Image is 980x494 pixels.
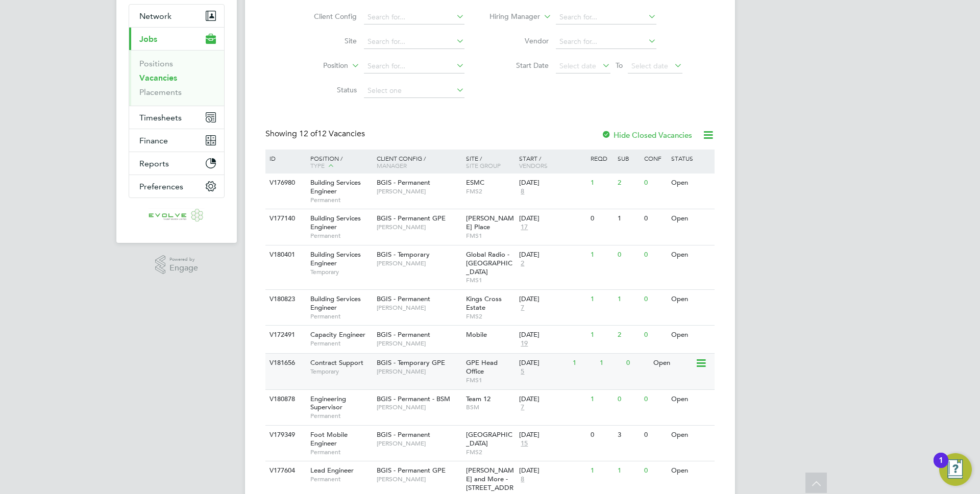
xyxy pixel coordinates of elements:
[310,294,361,312] span: Building Services Engineer
[466,430,512,448] span: [GEOGRAPHIC_DATA]
[298,12,357,21] label: Client Config
[129,152,224,175] button: Reports
[377,250,430,259] span: BGIS - Temporary
[466,294,502,312] span: Kings Cross Estate
[265,129,367,139] div: Showing
[466,214,514,231] span: [PERSON_NAME] Place
[519,367,526,376] span: 5
[310,312,372,320] span: Permanent
[615,290,642,309] div: 1
[669,209,713,228] div: Open
[169,264,198,273] span: Engage
[624,354,650,373] div: 0
[299,129,365,139] span: 12 Vacancies
[129,175,224,197] button: Preferences
[267,390,303,409] div: V180878
[642,326,668,344] div: 0
[129,50,224,106] div: Jobs
[651,354,695,373] div: Open
[377,367,461,376] span: [PERSON_NAME]
[939,460,943,474] div: 1
[139,11,171,21] span: Network
[298,36,357,45] label: Site
[129,208,225,225] a: Go to home page
[377,475,461,483] span: [PERSON_NAME]
[615,461,642,480] div: 1
[642,426,668,444] div: 0
[642,174,668,192] div: 0
[519,331,585,339] div: [DATE]
[669,245,713,264] div: Open
[612,59,626,72] span: To
[267,174,303,192] div: V176980
[601,130,692,140] label: Hide Closed Vacancies
[310,196,372,204] span: Permanent
[519,187,526,196] span: 8
[519,359,568,367] div: [DATE]
[669,390,713,409] div: Open
[588,174,615,192] div: 1
[556,10,656,24] input: Search for...
[267,290,303,309] div: V180823
[310,394,346,412] span: Engineering Supervisor
[669,174,713,192] div: Open
[364,84,464,98] input: Select one
[377,358,445,367] span: BGIS - Temporary GPE
[519,223,529,232] span: 17
[310,214,361,231] span: Building Services Engineer
[364,35,464,49] input: Search for...
[267,326,303,344] div: V172491
[615,426,642,444] div: 3
[519,439,529,448] span: 15
[466,312,514,320] span: FMS2
[642,290,668,309] div: 0
[299,129,317,139] span: 12 of
[519,214,585,223] div: [DATE]
[129,5,224,27] button: Network
[139,113,182,122] span: Timesheets
[310,268,372,276] span: Temporary
[310,330,365,339] span: Capacity Engineer
[129,129,224,152] button: Finance
[463,150,517,174] div: Site /
[310,412,372,420] span: Permanent
[519,403,526,412] span: 7
[519,179,585,187] div: [DATE]
[588,245,615,264] div: 1
[642,209,668,228] div: 0
[139,182,183,191] span: Preferences
[615,150,642,167] div: Sub
[364,10,464,24] input: Search for...
[139,59,173,68] a: Positions
[588,390,615,409] div: 1
[377,330,430,339] span: BGIS - Permanent
[588,426,615,444] div: 0
[570,354,597,373] div: 1
[377,304,461,312] span: [PERSON_NAME]
[490,36,549,45] label: Vendor
[310,430,348,448] span: Foot Mobile Engineer
[615,390,642,409] div: 0
[615,209,642,228] div: 1
[519,295,585,304] div: [DATE]
[669,290,713,309] div: Open
[466,276,514,284] span: FMS1
[310,161,325,169] span: Type
[466,178,484,187] span: ESMC
[519,431,585,439] div: [DATE]
[139,73,177,83] a: Vacancies
[310,448,372,456] span: Permanent
[588,150,615,167] div: Reqd
[642,390,668,409] div: 0
[466,376,514,384] span: FMS1
[377,403,461,411] span: [PERSON_NAME]
[642,461,668,480] div: 0
[588,461,615,480] div: 1
[466,161,501,169] span: Site Group
[481,12,540,22] label: Hiring Manager
[303,150,374,175] div: Position /
[519,304,526,312] span: 7
[615,245,642,264] div: 0
[631,61,668,70] span: Select date
[139,159,169,168] span: Reports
